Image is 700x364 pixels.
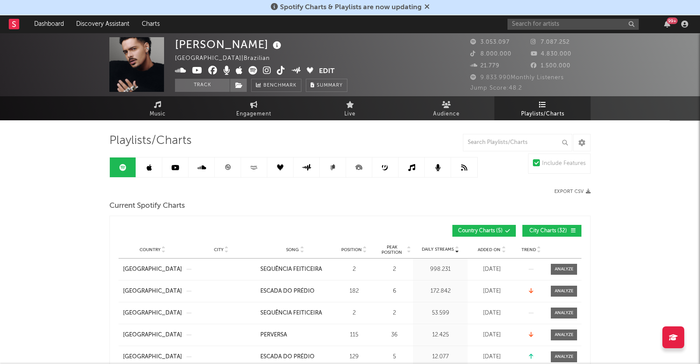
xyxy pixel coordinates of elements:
[378,353,411,361] div: 5
[531,51,571,57] span: 4.830.000
[521,247,536,252] span: Trend
[260,265,322,274] div: SEQUÊNCIA FEITICEIRA
[260,331,287,339] div: PERVERSA
[236,109,271,119] span: Engagement
[280,4,422,11] span: Spotify Charts & Playlists are now updating
[302,96,398,120] a: Live
[334,331,374,339] div: 115
[286,247,299,252] span: Song
[260,309,330,318] a: SEQUÊNCIA FEITICEIRA
[470,309,514,318] div: [DATE]
[136,15,166,33] a: Charts
[470,85,522,91] span: Jump Score: 48.2
[123,353,182,361] a: [GEOGRAPHIC_DATA]
[424,4,430,11] span: Dismiss
[378,309,411,318] div: 2
[319,66,335,77] button: Edit
[334,287,374,296] div: 182
[123,331,182,339] a: [GEOGRAPHIC_DATA]
[260,309,322,318] div: SEQUÊNCIA FEITICEIRA
[260,287,315,296] div: ESCADA DO PRÉDIO
[260,287,330,296] a: ESCADA DO PRÉDIO
[470,51,511,57] span: 8.000.000
[554,189,591,194] button: Export CSV
[214,247,224,252] span: City
[334,265,374,274] div: 2
[206,96,302,120] a: Engagement
[260,331,330,339] a: PERVERSA
[463,134,572,151] input: Search Playlists/Charts
[306,79,347,92] button: Summary
[70,15,136,33] a: Discovery Assistant
[470,39,510,45] span: 3.053.097
[28,15,70,33] a: Dashboard
[263,80,297,91] span: Benchmark
[251,79,301,92] a: Benchmark
[470,63,500,69] span: 21.779
[378,245,406,255] span: Peak Position
[378,265,411,274] div: 2
[109,201,185,211] span: Current Spotify Charts
[452,225,516,237] button: Country Charts(5)
[528,228,568,234] span: City Charts ( 32 )
[415,287,465,296] div: 172.842
[334,353,374,361] div: 129
[478,247,500,252] span: Added On
[470,331,514,339] div: [DATE]
[175,79,230,92] button: Track
[522,225,581,237] button: City Charts(32)
[378,331,411,339] div: 36
[507,19,639,30] input: Search for artists
[109,136,192,146] span: Playlists/Charts
[415,309,465,318] div: 53.599
[422,246,454,253] span: Daily Streams
[260,353,330,361] a: ESCADA DO PRÉDIO
[664,21,670,28] button: 99+
[433,109,460,119] span: Audience
[542,158,586,169] div: Include Features
[667,17,678,24] div: 99 +
[260,353,315,361] div: ESCADA DO PRÉDIO
[521,109,564,119] span: Playlists/Charts
[140,247,161,252] span: Country
[470,265,514,274] div: [DATE]
[415,353,465,361] div: 12.077
[175,53,280,64] div: [GEOGRAPHIC_DATA] | Brazilian
[470,287,514,296] div: [DATE]
[123,265,182,274] a: [GEOGRAPHIC_DATA]
[531,63,570,69] span: 1.500.000
[470,75,564,80] span: 9.833.990 Monthly Listeners
[123,287,182,296] a: [GEOGRAPHIC_DATA]
[494,96,591,120] a: Playlists/Charts
[109,96,206,120] a: Music
[398,96,494,120] a: Audience
[531,39,570,45] span: 7.087.252
[458,228,503,234] span: Country Charts ( 5 )
[317,83,343,88] span: Summary
[341,247,362,252] span: Position
[123,309,182,318] a: [GEOGRAPHIC_DATA]
[334,309,374,318] div: 2
[260,265,330,274] a: SEQUÊNCIA FEITICEIRA
[150,109,166,119] span: Music
[344,109,356,119] span: Live
[415,331,465,339] div: 12.425
[470,353,514,361] div: [DATE]
[378,287,411,296] div: 6
[415,265,465,274] div: 998.231
[175,37,283,52] div: [PERSON_NAME]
